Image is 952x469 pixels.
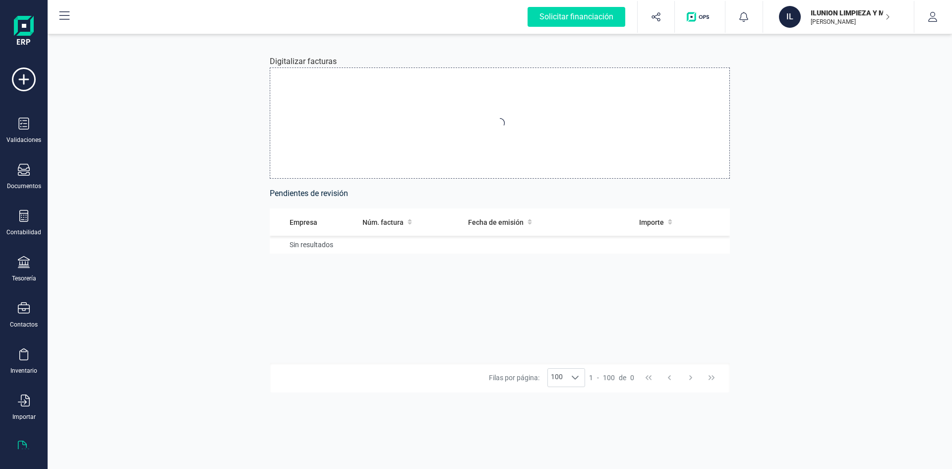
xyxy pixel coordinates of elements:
span: Empresa [290,217,317,227]
p: Digitalizar facturas [270,56,337,67]
span: Núm. factura [362,217,404,227]
span: Importe [639,217,664,227]
span: 100 [603,373,615,383]
div: Inventario [10,367,37,375]
button: First Page [639,368,658,387]
button: Next Page [681,368,700,387]
button: Solicitar financiación [516,1,637,33]
div: IL [779,6,801,28]
img: Logo Finanedi [14,16,34,48]
button: ILILUNION LIMPIEZA Y MEDIOAMBIENTESA[PERSON_NAME] [775,1,902,33]
td: Sin resultados [270,236,730,254]
div: Importar [12,413,36,421]
button: Logo de OPS [681,1,719,33]
div: Documentos [7,182,41,190]
div: Contabilidad [6,228,41,236]
div: Solicitar financiación [528,7,625,27]
div: Filas por página: [489,368,585,387]
div: - [589,373,634,383]
span: Fecha de emisión [468,217,524,227]
h6: Pendientes de revisión [270,187,730,201]
div: Tesorería [12,274,36,282]
span: 100 [548,369,566,387]
span: de [619,373,626,383]
div: Validaciones [6,136,41,144]
button: Previous Page [660,368,679,387]
span: 0 [630,373,634,383]
p: [PERSON_NAME] [811,18,890,26]
img: Logo de OPS [687,12,713,22]
div: Contactos [10,321,38,329]
button: Last Page [702,368,721,387]
p: ILUNION LIMPIEZA Y MEDIOAMBIENTESA [811,8,890,18]
span: 1 [589,373,593,383]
